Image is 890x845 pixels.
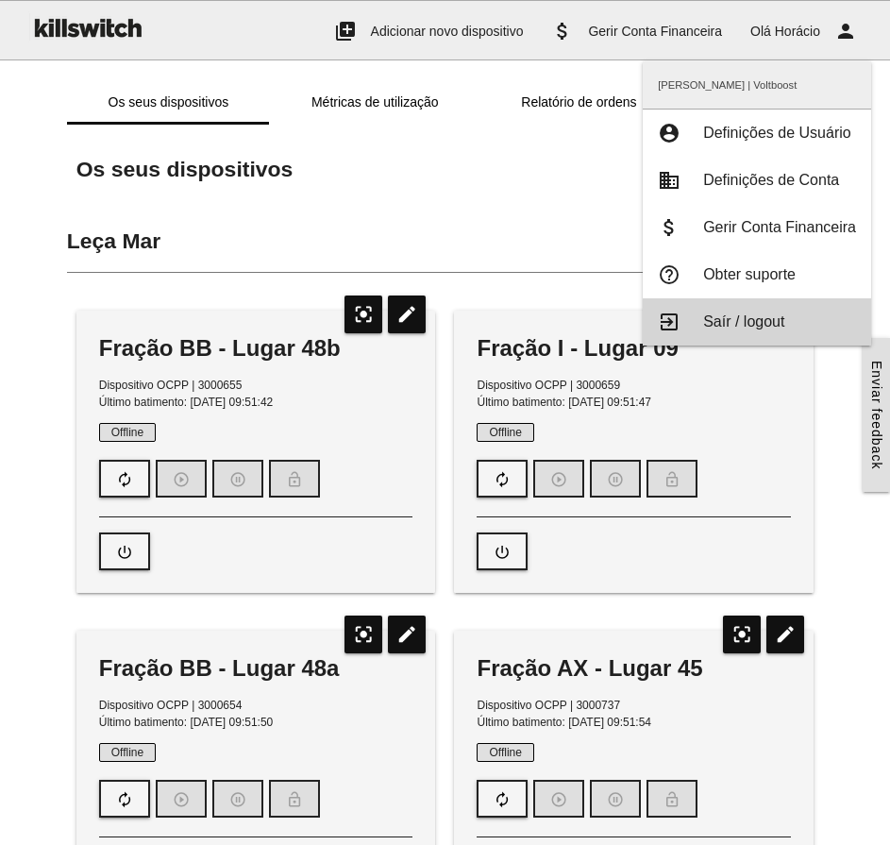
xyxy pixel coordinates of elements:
[99,423,156,442] span: Offline
[658,170,680,191] i: business
[834,1,857,61] i: person
[723,616,761,653] i: center_focus_strong
[477,780,528,818] button: autorenew
[551,1,574,61] i: attach_money
[344,296,382,333] i: center_focus_strong
[775,24,820,39] span: Horácio
[477,333,791,363] div: Fração I - Lugar 09
[334,1,357,61] i: add_to_photos
[703,266,796,282] span: Obter suporte
[388,616,426,653] i: edit
[479,79,678,125] a: Relatório de ordens
[703,219,856,235] span: Gerir Conta Financeira
[643,61,871,109] span: [PERSON_NAME] | Voltboost
[863,338,890,492] a: Enviar feedback
[750,24,771,39] span: Olá
[477,716,651,729] span: Último batimento: [DATE] 09:51:54
[658,312,680,332] i: exit_to_app
[477,379,620,392] span: Dispositivo OCPP | 3000659
[477,699,620,712] span: Dispositivo OCPP | 3000737
[67,79,270,125] a: Os seus dispositivos
[477,653,791,684] div: Fração AX - Lugar 45
[643,251,871,298] a: help_outlineObter suporte
[658,217,680,238] i: attach_money
[67,228,161,253] span: Leça Mar
[658,264,680,285] i: help_outline
[99,699,243,712] span: Dispositivo OCPP | 3000654
[388,296,426,333] i: edit
[99,379,243,392] span: Dispositivo OCPP | 3000655
[99,780,150,818] button: autorenew
[99,743,156,762] span: Offline
[477,423,533,442] span: Offline
[116,534,133,570] i: power_settings_new
[99,460,150,498] button: autorenew
[477,460,528,498] button: autorenew
[344,616,382,653] i: center_focus_strong
[477,743,533,762] span: Offline
[99,716,274,729] span: Último batimento: [DATE] 09:51:50
[703,172,839,188] span: Definições de Conta
[494,534,511,570] i: power_settings_new
[477,396,651,409] span: Último batimento: [DATE] 09:51:47
[116,782,133,818] i: autorenew
[494,462,511,498] i: autorenew
[270,79,479,125] a: Métricas de utilização
[116,462,133,498] i: autorenew
[494,782,511,818] i: autorenew
[766,616,804,653] i: edit
[477,532,528,570] button: power_settings_new
[99,333,413,363] div: Fração BB - Lugar 48b
[371,24,524,39] span: Adicionar novo dispositivo
[76,157,294,181] span: Os seus dispositivos
[703,313,784,330] span: Saír / logout
[658,123,680,144] i: account_circle
[28,1,145,54] img: ks-logo-black-160-b.png
[99,396,274,409] span: Último batimento: [DATE] 09:51:42
[99,653,413,684] div: Fração BB - Lugar 48a
[588,24,722,39] span: Gerir Conta Financeira
[99,532,150,570] button: power_settings_new
[703,125,851,141] span: Definições de Usuário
